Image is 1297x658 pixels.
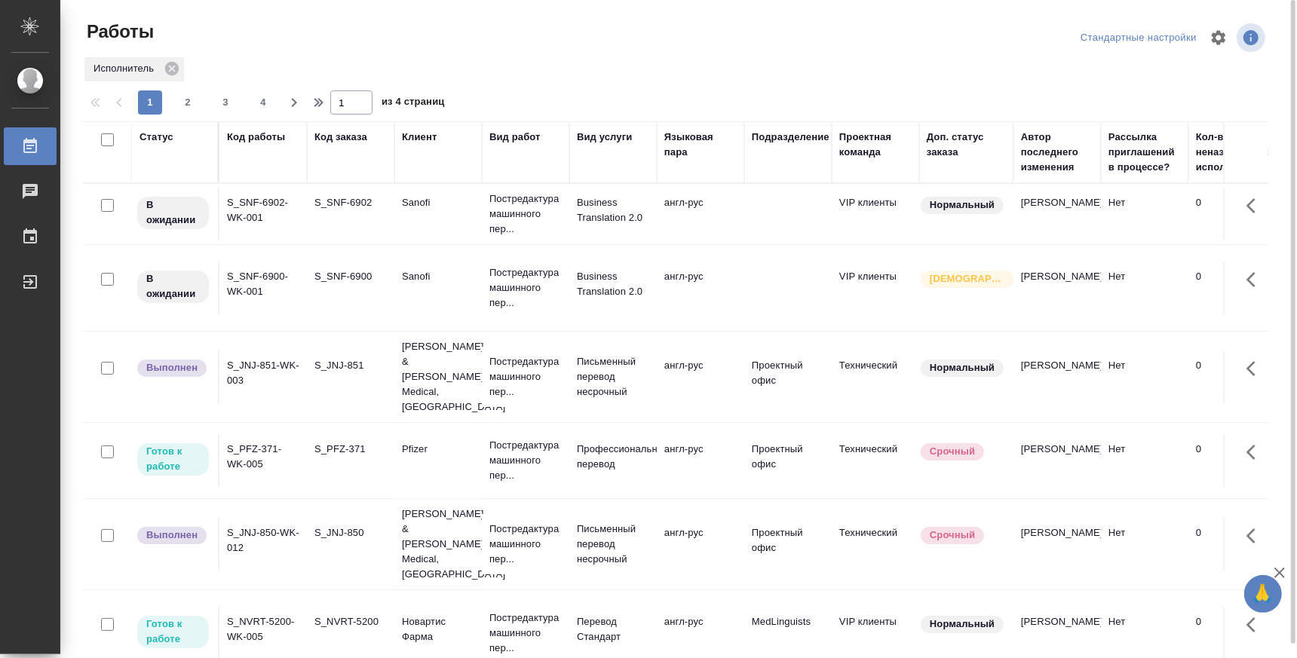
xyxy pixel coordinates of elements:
td: Проектный офис [744,434,832,487]
p: Выполнен [146,360,198,375]
button: Здесь прячутся важные кнопки [1237,518,1274,554]
p: Срочный [930,444,975,459]
td: Нет [1101,518,1188,571]
span: Посмотреть информацию [1237,23,1268,52]
td: Нет [1101,262,1188,314]
p: Постредактура машинного пер... [489,522,562,567]
p: Профессиональный перевод [577,442,649,472]
p: Письменный перевод несрочный [577,522,649,567]
div: Вид услуги [577,130,633,145]
div: Исполнитель завершил работу [136,358,210,378]
div: Автор последнего изменения [1021,130,1093,175]
td: англ-рус [657,262,744,314]
p: Новартис Фарма [402,614,474,644]
td: Проектный офис [744,518,832,571]
button: 🙏 [1244,575,1282,613]
td: Нет [1101,434,1188,487]
p: В ожидании [146,197,200,228]
button: Здесь прячутся важные кнопки [1237,434,1274,470]
span: Настроить таблицу [1200,20,1237,56]
td: S_JNJ-850-WK-012 [219,518,307,571]
div: split button [1077,26,1200,50]
p: В ожидании [146,271,200,301]
td: Нет [1101,188,1188,240]
td: англ-рус [657,188,744,240]
span: Работы [83,20,154,44]
button: Здесь прячутся важные кнопки [1237,607,1274,643]
td: [PERSON_NAME] [1013,262,1101,314]
button: Здесь прячутся важные кнопки [1237,262,1274,298]
div: Рассылка приглашений в процессе? [1108,130,1181,175]
div: Исполнитель завершил работу [136,525,210,546]
p: Нормальный [930,360,995,375]
div: Кол-во неназначенных исполнителей [1196,130,1286,175]
p: Исполнитель [94,61,159,76]
span: из 4 страниц [382,93,445,115]
p: Нормальный [930,617,995,632]
p: Sanofi [402,195,474,210]
button: 4 [251,90,275,115]
p: Готов к работе [146,444,200,474]
p: Выполнен [146,528,198,543]
div: Исполнитель может приступить к работе [136,614,210,650]
td: S_SNF-6900-WK-001 [219,262,307,314]
p: Business Translation 2.0 [577,195,649,225]
button: Здесь прячутся важные кнопки [1237,350,1274,387]
div: Подразделение [752,130,829,145]
span: 4 [251,95,275,110]
div: S_SNF-6900 [314,269,387,284]
td: Технический [832,518,919,571]
p: Срочный [930,528,975,543]
p: Постредактура машинного пер... [489,265,562,311]
div: Вид работ [489,130,541,145]
p: Письменный перевод несрочный [577,354,649,399]
td: [PERSON_NAME] [1013,434,1101,487]
td: Проектный офис [744,350,832,403]
p: Sanofi [402,269,474,284]
td: англ-рус [657,434,744,487]
div: Исполнитель [84,57,184,81]
div: Языковая пара [664,130,737,160]
div: Статус [140,130,173,145]
td: англ-рус [657,350,744,403]
td: S_PFZ-371-WK-005 [219,434,307,487]
td: [PERSON_NAME] [1013,518,1101,571]
button: Здесь прячутся важные кнопки [1237,188,1274,224]
td: Технический [832,434,919,487]
p: Нормальный [930,197,995,213]
p: [PERSON_NAME] & [PERSON_NAME] Medical, [GEOGRAPHIC_DATA] [402,339,474,415]
td: Технический [832,350,919,403]
p: Business Translation 2.0 [577,269,649,299]
p: Постредактура машинного пер... [489,611,562,656]
div: Исполнитель назначен, приступать к работе пока рано [136,195,210,231]
div: Исполнитель может приступить к работе [136,442,210,477]
div: Код заказа [314,130,367,145]
div: Код работы [227,130,285,145]
button: 2 [176,90,200,115]
td: S_SNF-6902-WK-001 [219,188,307,240]
p: Pfizer [402,442,474,457]
p: Постредактура машинного пер... [489,438,562,483]
div: Исполнитель назначен, приступать к работе пока рано [136,269,210,305]
div: S_PFZ-371 [314,442,387,457]
td: VIP клиенты [832,188,919,240]
div: S_SNF-6902 [314,195,387,210]
p: Постредактура машинного пер... [489,354,562,399]
div: S_JNJ-851 [314,358,387,373]
td: VIP клиенты [832,262,919,314]
p: Перевод Стандарт [577,614,649,644]
td: Нет [1101,350,1188,403]
td: S_JNJ-851-WK-003 [219,350,307,403]
div: Проектная команда [839,130,912,160]
div: Клиент [402,130,437,145]
span: 2 [176,95,200,110]
div: S_JNJ-850 [314,525,387,540]
button: 3 [213,90,238,115]
div: Доп. статус заказа [927,130,1006,160]
p: Постредактура машинного пер... [489,191,562,237]
span: 3 [213,95,238,110]
div: S_NVRT-5200 [314,614,387,629]
p: [DEMOGRAPHIC_DATA] [930,271,1005,286]
td: англ-рус [657,518,744,571]
p: [PERSON_NAME] & [PERSON_NAME] Medical, [GEOGRAPHIC_DATA] [402,507,474,582]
